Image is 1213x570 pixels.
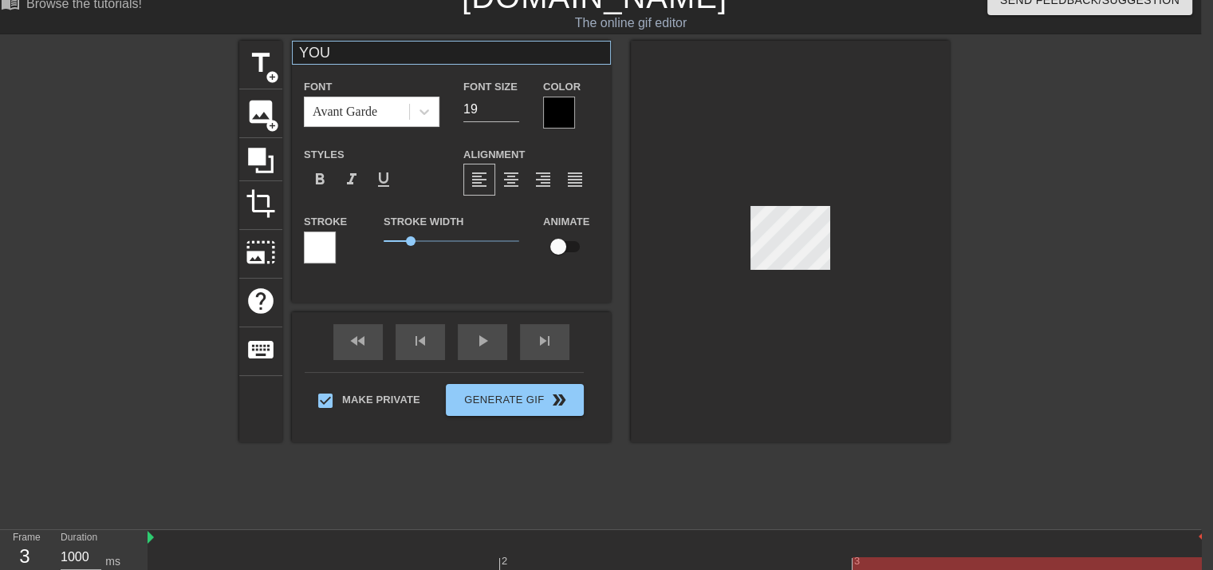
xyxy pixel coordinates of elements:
div: The online gif editor [400,14,861,33]
label: Alignment [463,147,525,163]
label: Styles [304,147,345,163]
div: 2 [502,553,510,569]
span: format_align_right [534,170,553,189]
span: crop [246,188,276,219]
img: bound-end.png [1199,530,1205,543]
span: photo_size_select_large [246,237,276,267]
span: image [246,97,276,127]
span: fast_rewind [349,331,368,350]
div: ms [105,553,120,570]
label: Font Size [463,79,518,95]
span: help [246,286,276,316]
label: Stroke Width [384,214,463,230]
span: skip_next [535,331,554,350]
span: double_arrow [549,390,569,410]
span: add_circle [266,119,279,133]
label: Font [304,79,332,95]
span: skip_previous [411,331,430,350]
div: Avant Garde [313,102,377,121]
label: Duration [61,533,97,543]
button: Generate Gif [446,384,584,416]
span: Make Private [342,392,420,408]
label: Stroke [304,214,347,230]
span: format_underline [374,170,393,189]
span: format_italic [342,170,361,189]
label: Color [543,79,581,95]
span: add_circle [266,70,279,84]
div: 3 [854,553,863,569]
span: format_align_left [470,170,489,189]
span: play_arrow [473,331,492,350]
span: Generate Gif [452,390,577,410]
span: format_bold [310,170,329,189]
span: format_align_justify [565,170,585,189]
span: keyboard [246,334,276,365]
span: format_align_center [502,170,521,189]
label: Animate [543,214,589,230]
span: title [246,48,276,78]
